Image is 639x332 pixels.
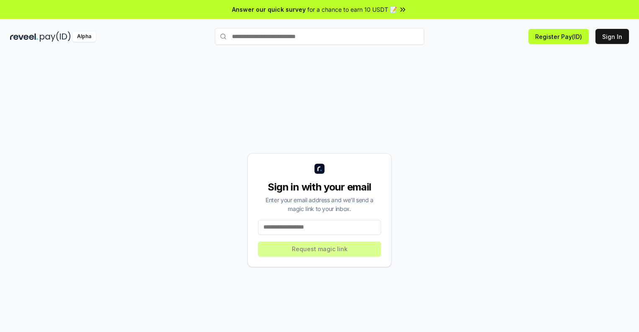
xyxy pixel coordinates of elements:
span: Answer our quick survey [232,5,306,14]
img: logo_small [314,164,325,174]
div: Alpha [72,31,96,42]
div: Enter your email address and we’ll send a magic link to your inbox. [258,196,381,213]
img: reveel_dark [10,31,38,42]
span: for a chance to earn 10 USDT 📝 [307,5,397,14]
img: pay_id [40,31,71,42]
button: Sign In [595,29,629,44]
button: Register Pay(ID) [528,29,589,44]
div: Sign in with your email [258,180,381,194]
